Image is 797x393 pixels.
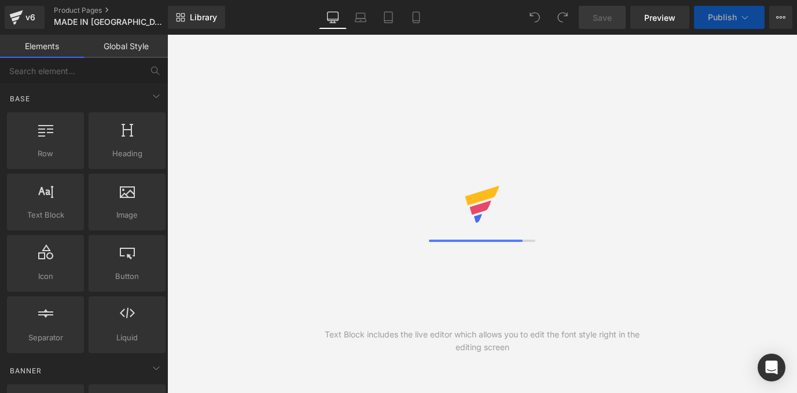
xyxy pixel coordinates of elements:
[402,6,430,29] a: Mobile
[168,6,225,29] a: New Library
[10,148,80,160] span: Row
[374,6,402,29] a: Tablet
[54,17,165,27] span: MADE IN [GEOGRAPHIC_DATA]- rosette
[10,332,80,344] span: Separator
[92,332,162,344] span: Liquid
[9,365,43,376] span: Banner
[92,148,162,160] span: Heading
[325,328,640,354] div: Text Block includes the live editor which allows you to edit the font style right in the editing ...
[319,6,347,29] a: Desktop
[9,93,31,104] span: Base
[190,12,217,23] span: Library
[5,6,45,29] a: v6
[758,354,785,381] div: Open Intercom Messenger
[593,12,612,24] span: Save
[92,270,162,282] span: Button
[84,35,168,58] a: Global Style
[347,6,374,29] a: Laptop
[23,10,38,25] div: v6
[92,209,162,221] span: Image
[10,270,80,282] span: Icon
[551,6,574,29] button: Redo
[54,6,187,15] a: Product Pages
[523,6,546,29] button: Undo
[10,209,80,221] span: Text Block
[769,6,792,29] button: More
[630,6,689,29] a: Preview
[708,13,737,22] span: Publish
[694,6,765,29] button: Publish
[644,12,675,24] span: Preview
